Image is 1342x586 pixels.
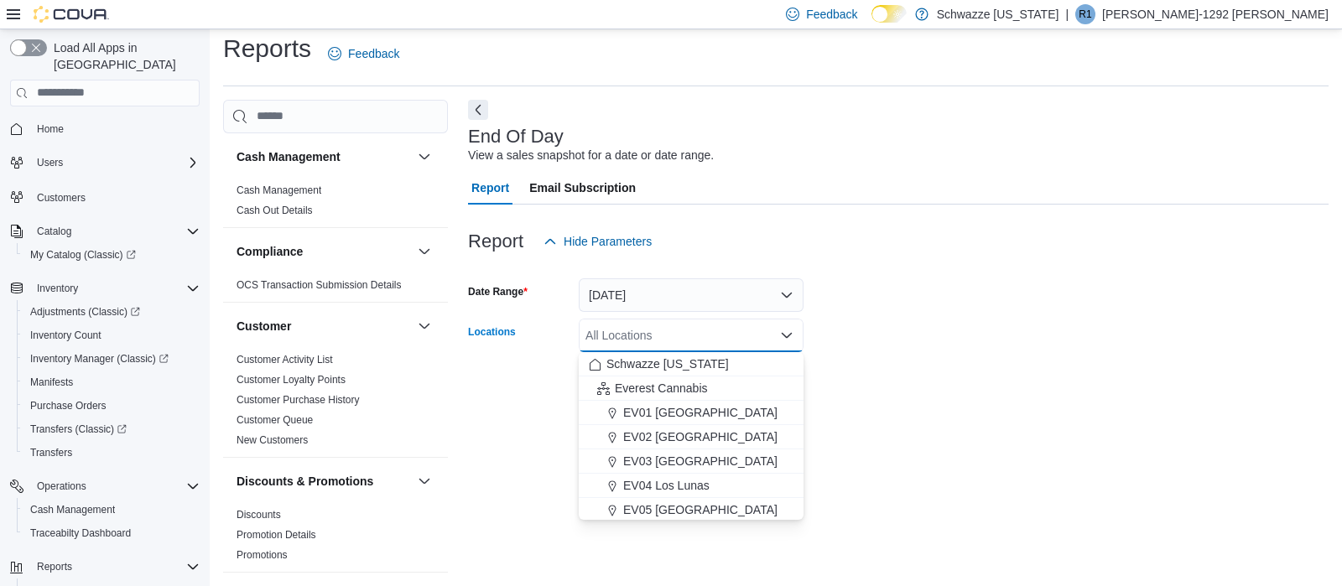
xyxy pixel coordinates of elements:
[17,243,206,267] a: My Catalog (Classic)
[468,127,564,147] h3: End Of Day
[1065,4,1069,24] p: |
[468,100,488,120] button: Next
[321,37,406,70] a: Feedback
[237,528,316,542] span: Promotion Details
[623,428,778,445] span: EV02 [GEOGRAPHIC_DATA]
[414,316,434,336] button: Customer
[37,282,78,295] span: Inventory
[237,433,308,447] span: New Customers
[606,355,729,372] span: Schwazze [US_STATE]
[37,480,86,493] span: Operations
[237,373,346,386] span: Customer Loyalty Points
[223,275,448,302] div: Compliance
[30,476,93,496] button: Operations
[237,414,313,426] a: Customer Queue
[806,6,857,23] span: Feedback
[579,401,804,425] button: EV01 [GEOGRAPHIC_DATA]
[30,118,200,139] span: Home
[237,473,411,490] button: Discounts & Promotions
[37,156,63,169] span: Users
[871,5,907,23] input: Dark Mode
[17,417,206,441] a: Transfers (Classic)
[30,119,70,139] a: Home
[23,325,108,345] a: Inventory Count
[17,441,206,464] button: Transfers
[23,523,138,543] a: Traceabilty Dashboard
[3,555,206,578] button: Reports
[237,393,360,407] span: Customer Purchase History
[937,4,1059,24] p: Schwazze [US_STATE]
[414,471,434,491] button: Discounts & Promotions
[237,243,411,260] button: Compliance
[237,529,316,541] a: Promotion Details
[237,374,346,386] a: Customer Loyalty Points
[579,352,804,376] button: Schwazze [US_STATE]
[30,376,73,389] span: Manifests
[237,204,313,217] span: Cash Out Details
[579,425,804,449] button: EV02 [GEOGRAPHIC_DATA]
[780,329,793,342] button: Close list of options
[30,305,140,319] span: Adjustments (Classic)
[237,473,373,490] h3: Discounts & Promotions
[237,278,402,292] span: OCS Transaction Submission Details
[564,233,652,250] span: Hide Parameters
[348,45,399,62] span: Feedback
[468,147,714,164] div: View a sales snapshot for a date or date range.
[30,221,78,241] button: Catalog
[30,423,127,436] span: Transfers (Classic)
[23,302,147,322] a: Adjustments (Classic)
[47,39,200,73] span: Load All Apps in [GEOGRAPHIC_DATA]
[23,349,200,369] span: Inventory Manager (Classic)
[237,509,281,521] a: Discounts
[30,248,136,262] span: My Catalog (Classic)
[3,117,206,141] button: Home
[223,180,448,227] div: Cash Management
[237,318,291,334] h3: Customer
[17,300,206,324] a: Adjustments (Classic)
[414,241,434,262] button: Compliance
[237,184,321,196] a: Cash Management
[468,231,523,252] h3: Report
[17,521,206,545] button: Traceabilty Dashboard
[23,372,200,392] span: Manifests
[623,453,778,469] span: EV03 [GEOGRAPHIC_DATA]
[23,325,200,345] span: Inventory Count
[223,505,448,572] div: Discounts & Promotions
[30,399,107,412] span: Purchase Orders
[537,225,658,258] button: Hide Parameters
[30,557,79,577] button: Reports
[579,498,804,522] button: EV05 [GEOGRAPHIC_DATA]
[30,503,115,516] span: Cash Management
[623,501,778,518] span: EV05 [GEOGRAPHIC_DATA]
[468,325,516,339] label: Locations
[37,225,71,238] span: Catalog
[3,220,206,243] button: Catalog
[23,500,122,520] a: Cash Management
[237,353,333,366] span: Customer Activity List
[17,371,206,394] button: Manifests
[23,245,143,265] a: My Catalog (Classic)
[30,153,200,173] span: Users
[1102,4,1329,24] p: [PERSON_NAME]-1292 [PERSON_NAME]
[17,394,206,417] button: Purchase Orders
[23,500,200,520] span: Cash Management
[30,526,131,540] span: Traceabilty Dashboard
[17,347,206,371] a: Inventory Manager (Classic)
[23,372,80,392] a: Manifests
[579,278,804,312] button: [DATE]
[237,548,288,562] span: Promotions
[30,352,169,366] span: Inventory Manager (Classic)
[237,434,308,446] a: New Customers
[30,476,200,496] span: Operations
[23,523,200,543] span: Traceabilty Dashboard
[615,380,708,397] span: Everest Cannabis
[17,324,206,347] button: Inventory Count
[237,243,303,260] h3: Compliance
[223,32,311,65] h1: Reports
[23,396,200,416] span: Purchase Orders
[237,318,411,334] button: Customer
[223,350,448,457] div: Customer
[3,184,206,209] button: Customers
[30,186,200,207] span: Customers
[30,153,70,173] button: Users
